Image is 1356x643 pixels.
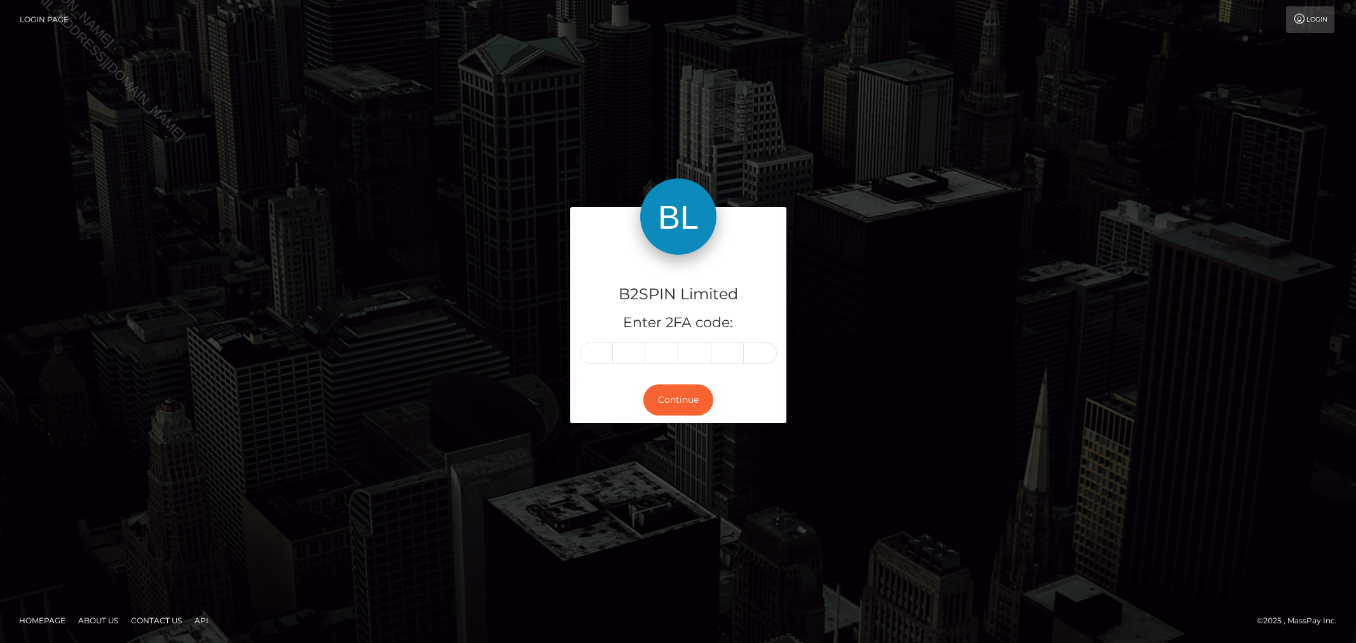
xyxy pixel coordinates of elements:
[640,179,716,255] img: B2SPIN Limited
[1286,6,1334,33] a: Login
[20,6,69,33] a: Login Page
[189,611,214,630] a: API
[1257,614,1346,628] div: © 2025 , MassPay Inc.
[643,384,713,416] button: Continue
[580,313,777,333] h5: Enter 2FA code:
[580,283,777,306] h4: B2SPIN Limited
[14,611,71,630] a: Homepage
[73,611,123,630] a: About Us
[126,611,187,630] a: Contact Us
